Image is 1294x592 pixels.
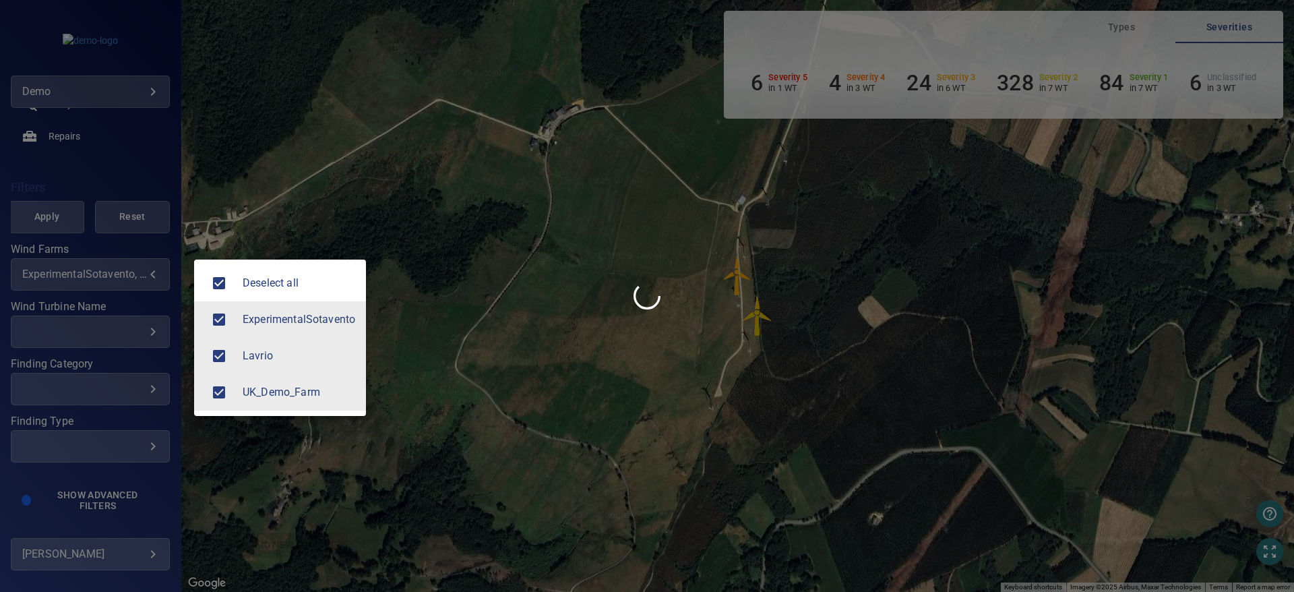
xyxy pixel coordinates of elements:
[243,312,355,328] span: ExperimentalSotavento
[243,348,355,364] span: Lavrio
[243,384,355,401] div: Wind Farms UK_Demo_Farm
[205,342,233,370] span: Lavrio
[243,312,355,328] div: Wind Farms ExperimentalSotavento
[243,348,355,364] div: Wind Farms Lavrio
[243,275,355,291] span: Deselect all
[205,378,233,407] span: UK_Demo_Farm
[205,305,233,334] span: ExperimentalSotavento
[243,384,355,401] span: UK_Demo_Farm
[194,260,366,416] ul: ExperimentalSotavento, Lavrio, [GEOGRAPHIC_DATA]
